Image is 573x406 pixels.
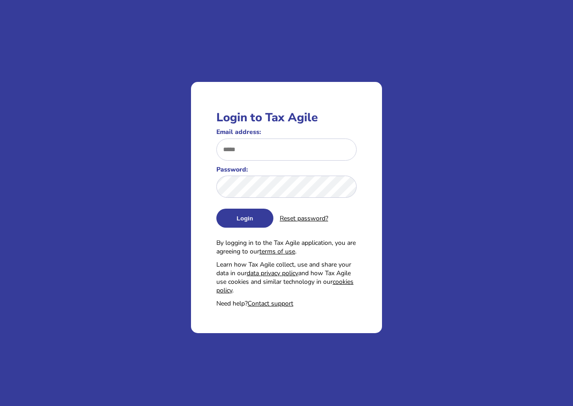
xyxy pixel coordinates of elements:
a: cookies policy [216,277,353,295]
label: Password: [216,165,357,174]
h1: Login to Tax Agile [216,110,357,125]
a: terms of use [259,247,295,256]
label: Email address: [216,128,357,136]
div: Learn how Tax Agile collect, use and share your data in our and how Tax Agile use cookies and sim... [216,260,357,295]
span: Click to send a reset password email [280,214,328,223]
a: data privacy policy [247,269,298,277]
a: Contact support [248,299,293,308]
div: Need help? [216,299,357,308]
div: By logging in to the Tax Agile application, you are agreeing to our . [216,239,357,256]
button: Login [216,209,273,228]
